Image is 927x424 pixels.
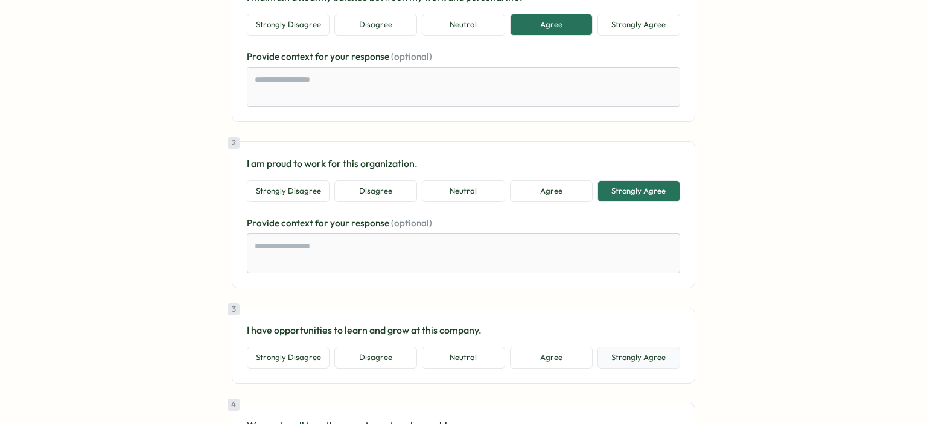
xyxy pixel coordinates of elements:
[330,51,351,62] span: your
[228,303,240,315] div: 3
[247,14,330,36] button: Strongly Disagree
[351,217,391,229] span: response
[334,14,417,36] button: Disagree
[597,180,680,202] button: Strongly Agree
[281,217,315,229] span: context
[247,156,680,171] p: I am proud to work for this organization.
[510,14,593,36] button: Agree
[334,180,417,202] button: Disagree
[247,180,330,202] button: Strongly Disagree
[228,399,240,411] div: 4
[281,51,315,62] span: context
[330,217,351,229] span: your
[391,217,432,229] span: (optional)
[228,137,240,149] div: 2
[422,180,505,202] button: Neutral
[422,347,505,369] button: Neutral
[597,347,680,369] button: Strongly Agree
[422,14,505,36] button: Neutral
[247,347,330,369] button: Strongly Disagree
[315,51,330,62] span: for
[315,217,330,229] span: for
[597,14,680,36] button: Strongly Agree
[247,323,680,338] p: I have opportunities to learn and grow at this company.
[391,51,432,62] span: (optional)
[510,180,593,202] button: Agree
[510,347,593,369] button: Agree
[247,217,281,229] span: Provide
[247,51,281,62] span: Provide
[351,51,391,62] span: response
[334,347,417,369] button: Disagree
